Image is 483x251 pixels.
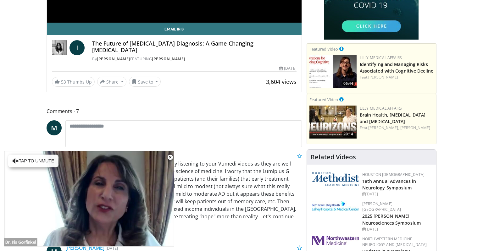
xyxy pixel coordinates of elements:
[65,160,302,228] p: As a retired Family Physician I thoroughly enjoy listening to your Vumedi videos as they are well...
[360,125,434,131] div: Feat.
[8,155,58,167] button: Tap to unmute
[362,213,421,226] a: 2025 [PERSON_NAME] Neurosciences Symposium
[69,40,85,55] a: I
[164,151,176,164] button: Close
[309,55,357,88] img: fc5f84e2-5eb7-4c65-9fa9-08971b8c96b8.jpg.150x105_q85_crop-smart_upscale.jpg
[279,66,296,71] div: [DATE]
[362,172,425,177] a: Houston [DEMOGRAPHIC_DATA]
[129,77,161,87] button: Save to
[92,56,297,62] div: By FEATURING
[152,56,185,62] a: [PERSON_NAME]
[360,112,426,124] a: Brain Health, [MEDICAL_DATA] and [MEDICAL_DATA]
[106,245,118,251] small: [DATE]
[362,191,431,197] div: [DATE]
[309,106,357,139] a: 20:14
[341,81,355,86] span: 06:44
[311,153,356,161] h4: Related Videos
[312,201,359,211] img: e7977282-282c-4444-820d-7cc2733560fd.jpg.150x105_q85_autocrop_double_scale_upscale_version-0.2.jpg
[52,40,67,55] img: Dr. Iris Gorfinkel
[400,125,430,130] a: [PERSON_NAME]
[47,23,302,35] a: Email Iris
[47,120,62,135] a: M
[47,107,302,115] span: Comments 7
[362,226,431,232] div: [DATE]
[362,201,401,212] a: [PERSON_NAME][GEOGRAPHIC_DATA]
[309,97,338,102] small: Featured Video
[309,55,357,88] a: 06:44
[362,236,427,247] a: Northwestern Medicine Neurology and [MEDICAL_DATA]
[61,79,66,85] span: 53
[266,78,297,85] span: 3,604 views
[4,151,174,247] video-js: Video Player
[341,131,355,137] span: 20:14
[92,40,297,54] h4: The Future of [MEDICAL_DATA] Diagnosis: A Game-Changing [MEDICAL_DATA]
[312,172,359,186] img: 5e4488cc-e109-4a4e-9fd9-73bb9237ee91.png.150x105_q85_autocrop_double_scale_upscale_version-0.2.png
[362,178,416,191] a: 18th Annual Advances in Neurology Symposium
[368,74,398,80] a: [PERSON_NAME]
[52,77,95,87] a: 53 Thumbs Up
[360,61,433,74] a: Identifying and Managing Risks Associated with Cognitive Decline
[312,236,359,245] img: 2a462fb6-9365-492a-ac79-3166a6f924d8.png.150x105_q85_autocrop_double_scale_upscale_version-0.2.jpg
[368,125,399,130] a: [PERSON_NAME],
[360,106,402,111] a: Lilly Medical Affairs
[97,77,126,87] button: Share
[309,106,357,139] img: ca157f26-4c4a-49fd-8611-8e91f7be245d.png.150x105_q85_crop-smart_upscale.jpg
[360,55,402,60] a: Lilly Medical Affairs
[309,46,338,52] small: Featured Video
[360,74,434,80] div: Feat.
[97,56,130,62] a: [PERSON_NAME]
